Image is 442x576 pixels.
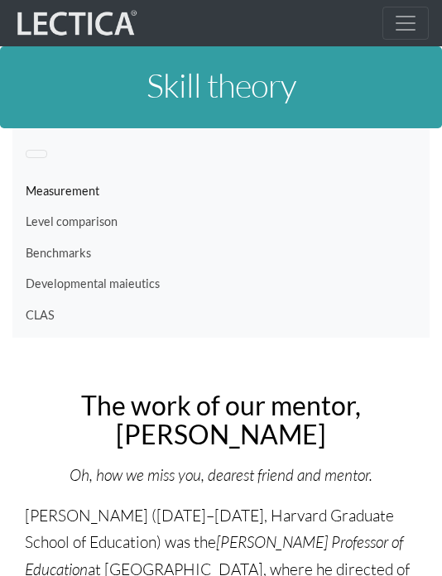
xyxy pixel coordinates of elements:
[382,7,429,40] button: Toggle navigation
[70,465,372,485] i: Oh, how we miss you, dearest friend and mentor.
[26,300,416,331] a: CLAS
[26,175,416,207] a: Measurement
[25,391,417,449] h2: The work of our mentor, [PERSON_NAME]
[26,67,416,103] h1: Skill theory
[13,7,137,39] img: lecticalive
[26,206,416,238] a: Level comparison
[26,268,416,300] a: Developmental maieutics
[26,150,47,158] button: Toggle navigation
[26,238,416,269] a: Benchmarks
